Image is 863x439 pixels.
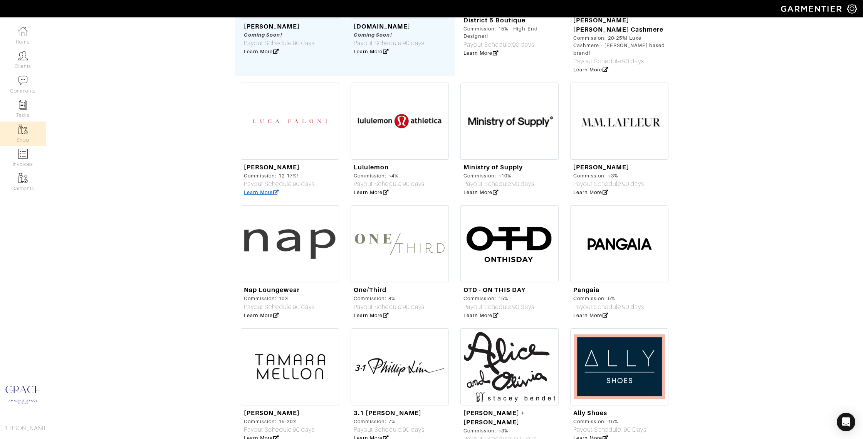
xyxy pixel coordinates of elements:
[570,328,668,405] img: Screen%20Shot%202020-04-18%20at%206.30.18%20PM.png
[18,149,28,159] img: orders-icon-0abe47150d42831381b5fb84f609e132dff9fe21cb692f30cb5eec754e2cba89.png
[573,189,608,195] a: Learn More
[18,173,28,183] img: garments-icon-b7da505a4dc4fd61783c78ac3ca0ef83fa9d6f193b1c9dc38574b1d14d53ca28.png
[293,40,315,47] span: 90 days
[244,23,300,30] a: [PERSON_NAME]
[351,83,449,160] img: lululemon-logo-png-transparent.png
[463,50,499,56] a: Learn More
[403,40,425,47] span: 90 days
[837,413,855,431] div: Open Intercom Messenger
[244,179,315,189] div: Payout Schedule:
[18,27,28,36] img: dashboard-icon-dbcd8f5a0b271acd01030246c82b418ddd0df26cd7fceb0bd07c9910d44c42f6.png
[354,189,389,195] a: Learn More
[354,425,425,434] div: Payout Schedule:
[351,205,449,282] img: one-third-logo.png
[573,418,646,425] div: Commission: 15%
[463,164,523,171] a: Ministry of Supply
[293,304,315,311] span: 90 days
[241,328,339,405] img: tamara-mellon%20box%20logo%201.png
[573,295,644,302] div: Commission: 5%
[244,295,315,302] div: Commission: 10%
[460,328,559,405] img: alice-olivia-logo.png
[244,409,300,417] a: [PERSON_NAME]
[622,58,644,65] span: 90 days
[463,25,556,40] div: Commission: 15% - High-End Designer!
[244,172,315,179] div: Commission: 12-17%!
[354,164,389,171] a: Lululemon
[777,2,847,15] img: garmentier-logo-header-white-b43fb05a5012e4ada735d5af1a66efaba907eab6374d6393d1fbf88cb4ef424d.png
[354,39,425,48] div: Payout Schedule:
[460,83,559,160] img: Screen%20Shot%202021-06-21%20at%204.51.02%20PM.png
[463,312,499,318] a: Learn More
[354,302,425,312] div: Payout Schedule:
[622,181,644,187] span: 90 days
[573,57,665,66] div: Payout Schedule:
[354,286,386,294] a: One/Third
[241,205,339,282] img: logo-3.png
[573,312,608,318] a: Learn More
[463,427,556,434] div: Commission: ~3%
[244,189,279,195] a: Learn More
[354,23,410,30] a: [DOMAIN_NAME]
[463,286,526,294] a: OTD - ON THIS DAY
[244,39,315,48] div: Payout Schedule:
[512,304,534,311] span: 90 days
[573,34,665,57] div: Commission: 20-25%! Luxe Cashmere - [PERSON_NAME] based brand!
[244,302,315,312] div: Payout Schedule:
[351,328,449,405] img: phillip%20lim%20logo.png
[463,189,499,195] a: Learn More
[463,172,534,179] div: Commission: ~10%
[463,17,526,24] a: District 5 Boutique
[354,179,425,189] div: Payout Schedule:
[244,425,315,434] div: Payout Schedule:
[463,409,525,426] a: [PERSON_NAME] + [PERSON_NAME]
[622,304,644,311] span: 90 days
[573,302,644,312] div: Payout Schedule:
[570,205,668,282] img: Pangaia.png
[573,409,608,417] a: Ally Shoes
[463,179,534,189] div: Payout Schedule:
[244,49,279,54] a: Learn More
[354,295,425,302] div: Commission: 8%
[463,302,534,312] div: Payout Schedule:
[512,41,534,48] span: 90 days
[244,31,315,39] div: Coming Soon!
[573,164,629,171] a: [PERSON_NAME]
[354,31,425,39] div: Coming Soon!
[244,312,279,318] a: Learn More
[463,40,556,49] div: Payout Schedule:
[241,83,339,160] img: luca%20faloni%20logo.png
[512,181,534,187] span: 90 days
[244,164,300,171] a: [PERSON_NAME]
[570,83,668,160] img: Screen%20Shot%202021-06-21%20at%203.34.10%20PM.png
[354,409,421,417] a: 3.1 [PERSON_NAME]
[460,205,559,282] img: Screen%20Shot%202022-06-02%20at%203.20.07%20PM.png
[573,286,599,294] a: Pangaia
[463,295,534,302] div: Commission: 15%
[403,181,425,187] span: 90 days
[293,181,315,187] span: 90 days
[403,304,425,311] span: 90 days
[847,4,857,14] img: gear-icon-white-bd11855cb880d31180b6d7d6211b90ccbf57a29d726f0c71d8c61bd08dd39cc2.png
[573,172,644,179] div: Commission: ~3%
[244,286,300,294] a: Nap Loungewear
[18,51,28,61] img: clients-icon-6bae9207a08558b7cb47a8932f037763ab4055f8c8b6bfacd5dc20c3e0201464.png
[573,67,608,73] a: Learn More
[18,125,28,134] img: garments-icon-b7da505a4dc4fd61783c78ac3ca0ef83fa9d6f193b1c9dc38574b1d14d53ca28.png
[403,426,425,433] span: 90 days
[573,179,644,189] div: Payout Schedule:
[354,312,389,318] a: Learn More
[354,172,425,179] div: Commission: ~4%
[354,49,389,54] a: Learn More
[18,100,28,110] img: reminder-icon-8004d30b9f0a5d33ae49ab947aed9ed385cf756f9e5892f1edd6e32f2345188e.png
[18,76,28,85] img: comment-icon-a0a6a9ef722e966f86d9cbdc48e553b5cf19dbc54f86b18d962a5391bc8f6eb6.png
[573,425,646,434] div: Payout Schedule: 90 Days
[244,418,315,425] div: Commission: 15-20%
[293,426,315,433] span: 90 days
[354,418,425,425] div: Commission: 7%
